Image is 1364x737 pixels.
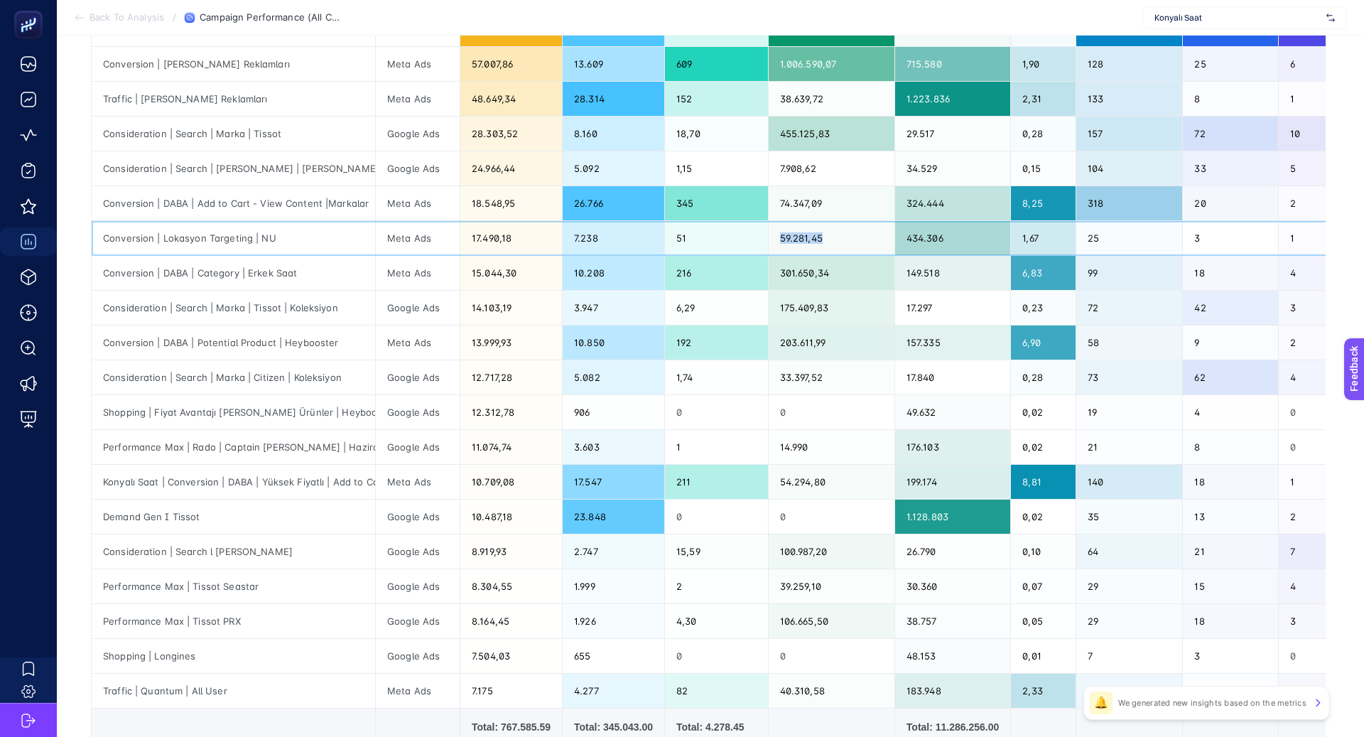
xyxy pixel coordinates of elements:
div: Meta Ads [376,82,460,116]
div: 0 [769,639,894,673]
div: Traffic | Quantum | All User [92,674,375,708]
div: 72 [1076,291,1183,325]
div: Conversion | DABA | Category | Erkek Saat [92,256,375,290]
div: 17.547 [563,465,664,499]
div: 13.609 [563,47,664,81]
div: 3 [1183,221,1277,255]
div: 18,70 [665,117,768,151]
div: 176.103 [895,430,1010,464]
div: 0 [769,500,894,534]
div: 149.518 [895,256,1010,290]
div: 60 [1076,674,1183,708]
div: 8,81 [1011,465,1075,499]
div: Google Ads [376,291,460,325]
div: Total: 345.043.00 [574,720,653,734]
div: 17.840 [895,360,1010,394]
div: 🔔 [1090,692,1113,714]
div: 318 [1076,186,1183,220]
div: 58 [1076,326,1183,360]
div: 0,23 [1011,291,1075,325]
div: 1,15 [665,151,768,185]
div: 6,90 [1011,326,1075,360]
div: 39.259,10 [769,569,894,603]
div: 64 [1076,534,1183,569]
div: 157 [1076,117,1183,151]
span: Feedback [9,4,54,16]
div: 29 [1076,604,1183,638]
div: 6,29 [665,291,768,325]
div: 15 [1183,569,1277,603]
div: Demand Gen I Tissot [92,500,375,534]
div: 10.208 [563,256,664,290]
div: Shopping | Fiyat Avantajı [PERSON_NAME] Ürünler | Heybooster [92,395,375,429]
div: 8.304,55 [460,569,562,603]
div: Performance Max | Rado | Captain [PERSON_NAME] | Haziran [92,430,375,464]
div: 455.125,83 [769,117,894,151]
div: 1.006.590,07 [769,47,894,81]
p: We generated new insights based on the metrics [1118,697,1306,709]
div: 15,59 [665,534,768,569]
div: 345 [665,186,768,220]
div: Google Ads [376,117,460,151]
div: 8.160 [563,117,664,151]
div: Google Ads [376,360,460,394]
div: Consideration | Search | Marka | Citizen | Koleksiyon [92,360,375,394]
div: 152 [665,82,768,116]
div: 59.281,45 [769,221,894,255]
div: 0 [665,500,768,534]
div: 0,02 [1011,430,1075,464]
div: 140 [1076,465,1183,499]
div: 18.548,95 [460,186,562,220]
div: 17.490,18 [460,221,562,255]
div: 7.238 [563,221,664,255]
div: 14.990 [769,430,894,464]
div: Google Ads [376,569,460,603]
div: 17.297 [895,291,1010,325]
div: 29.517 [895,117,1010,151]
div: 13.999,93 [460,326,562,360]
div: 48.153 [895,639,1010,673]
div: 13 [1183,500,1277,534]
div: 4,30 [665,604,768,638]
div: 1,67 [1011,221,1075,255]
div: 24.966,44 [460,151,562,185]
div: 23.848 [563,500,664,534]
div: 324.444 [895,186,1010,220]
div: 28.314 [563,82,664,116]
div: 15.044,30 [460,256,562,290]
div: 104 [1076,151,1183,185]
div: Google Ads [376,604,460,638]
div: 0,10 [1011,534,1075,569]
div: 216 [665,256,768,290]
div: 157.335 [895,326,1010,360]
div: 6,83 [1011,256,1075,290]
div: Google Ads [376,500,460,534]
div: 1.128.803 [895,500,1010,534]
div: 0,15 [1011,151,1075,185]
div: Google Ads [376,534,460,569]
div: 30.360 [895,569,1010,603]
div: 1,90 [1011,47,1075,81]
div: Conversion | DABA | Add to Cart - View Content |Markalar [92,186,375,220]
div: 0,01 [1011,639,1075,673]
div: 48.649,34 [460,82,562,116]
div: 1.926 [563,604,664,638]
div: 33.397,52 [769,360,894,394]
div: Traffic | [PERSON_NAME] Reklamları [92,82,375,116]
div: 18 [1183,604,1277,638]
div: 7.908,62 [769,151,894,185]
div: 100.987,20 [769,534,894,569]
div: 2,33 [1011,674,1075,708]
div: Google Ads [376,639,460,673]
div: 57.007,86 [460,47,562,81]
div: Google Ads [376,430,460,464]
div: 183.948 [895,674,1010,708]
div: 199.174 [895,465,1010,499]
div: Google Ads [376,395,460,429]
div: 21 [1183,534,1277,569]
div: 29 [1076,569,1183,603]
div: Meta Ads [376,186,460,220]
div: 1.223.836 [895,82,1010,116]
div: 12.717,28 [460,360,562,394]
div: Total: 11.286.256.00 [906,720,999,734]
